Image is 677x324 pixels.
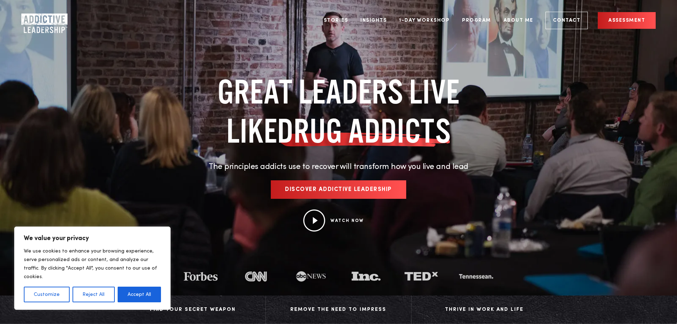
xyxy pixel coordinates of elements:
[331,219,364,223] a: WATCH NOW
[394,7,455,34] a: 1-Day Workshop
[498,7,539,34] a: About Me
[598,12,656,29] a: Assessment
[273,304,404,315] div: Remove The Need to Impress
[277,111,451,150] span: DRUG ADDICTS
[457,7,496,34] a: Program
[355,7,392,34] a: Insights
[21,14,64,28] a: Home
[318,7,354,34] a: Stories
[173,72,504,150] h1: GREAT LEADERS LIVE LIKE
[285,187,392,192] span: Discover Addictive Leadership
[127,304,258,315] div: Find Your Secret Weapon
[24,247,161,281] p: We use cookies to enhance your browsing experience, serve personalized ads or content, and analyz...
[419,304,550,315] div: Thrive in Work and Life
[14,227,171,310] div: We value your privacy
[271,180,406,199] a: Discover Addictive Leadership
[209,163,468,171] span: The principles addicts use to recover will transform how you live and lead
[72,287,114,302] button: Reject All
[24,234,161,243] p: We value your privacy
[546,12,588,29] a: Contact
[24,287,70,302] button: Customize
[118,287,161,302] button: Accept All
